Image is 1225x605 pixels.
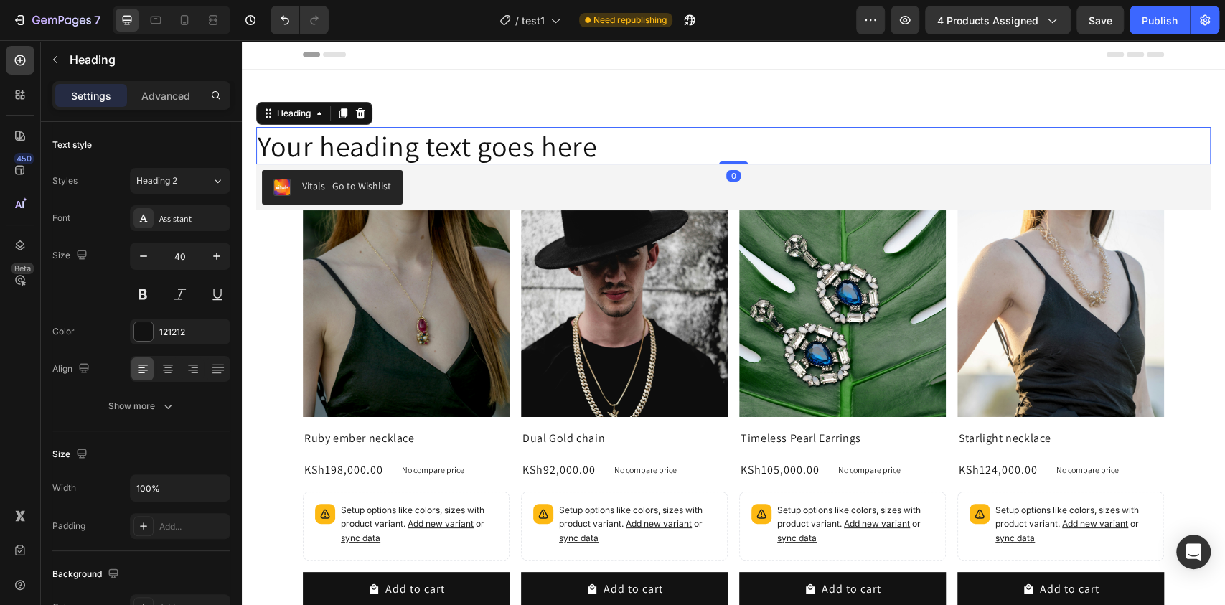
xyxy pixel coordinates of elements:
[60,139,149,154] div: Vitals - Go to Wishlist
[144,540,203,558] div: Add to cart
[52,445,90,464] div: Size
[32,139,49,156] img: 26b75d61-258b-461b-8cc3-4bcb67141ce0.png
[497,532,704,566] button: Add to cart
[52,520,85,533] div: Padding
[1076,6,1124,34] button: Save
[279,388,486,408] h2: Dual Gold chain
[1130,6,1190,34] button: Publish
[61,532,268,566] button: Add to cart
[820,478,886,489] span: Add new variant
[11,263,34,274] div: Beta
[14,153,34,164] div: 450
[497,420,579,440] div: KSh105,000.00
[535,492,575,503] span: sync data
[61,388,268,408] h2: Ruby ember necklace
[71,88,111,103] p: Settings
[798,540,858,558] div: Add to cart
[937,13,1038,28] span: 4 products assigned
[70,51,225,68] p: Heading
[580,540,639,558] div: Add to cart
[52,174,78,187] div: Styles
[484,130,499,141] div: 0
[754,464,910,505] p: Setup options like colors, sizes with product variant.
[362,540,421,558] div: Add to cart
[715,532,922,566] button: Add to cart
[372,426,435,434] p: No compare price
[159,326,227,339] div: 121212
[1176,535,1211,569] div: Open Intercom Messenger
[20,130,161,164] button: Vitals - Go to Wishlist
[593,14,667,27] span: Need republishing
[925,6,1071,34] button: 4 products assigned
[159,520,227,533] div: Add...
[61,420,143,440] div: KSh198,000.00
[535,464,692,505] p: Setup options like colors, sizes with product variant.
[166,478,232,489] span: Add new variant
[52,565,122,584] div: Background
[242,40,1225,605] iframe: To enrich screen reader interactions, please activate Accessibility in Grammarly extension settings
[99,464,255,505] p: Setup options like colors, sizes with product variant.
[61,170,268,377] a: Ruby ember necklace
[279,170,486,377] a: Dual Gold chain
[715,420,797,440] div: KSh124,000.00
[1089,14,1112,27] span: Save
[52,393,230,419] button: Show more
[596,426,659,434] p: No compare price
[754,492,793,503] span: sync data
[317,464,474,505] p: Setup options like colors, sizes with product variant.
[52,212,70,225] div: Font
[515,13,519,28] span: /
[1142,13,1178,28] div: Publish
[52,325,75,338] div: Color
[271,6,329,34] div: Undo/Redo
[99,492,139,503] span: sync data
[52,482,76,494] div: Width
[317,492,357,503] span: sync data
[815,426,877,434] p: No compare price
[160,426,222,434] p: No compare price
[108,399,175,413] div: Show more
[384,478,450,489] span: Add new variant
[130,168,230,194] button: Heading 2
[94,11,100,29] p: 7
[602,478,668,489] span: Add new variant
[497,170,704,377] a: Timeless Pearl Earrings
[52,246,90,266] div: Size
[715,170,922,377] a: Starlight necklace
[279,532,486,566] button: Add to cart
[497,388,704,408] h2: Timeless Pearl Earrings
[6,6,107,34] button: 7
[522,13,545,28] span: test1
[136,174,177,187] span: Heading 2
[131,475,230,501] input: Auto
[141,88,190,103] p: Advanced
[715,388,922,408] h2: Starlight necklace
[279,420,355,440] div: KSh92,000.00
[52,360,93,379] div: Align
[159,212,227,225] div: Assistant
[52,139,92,151] div: Text style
